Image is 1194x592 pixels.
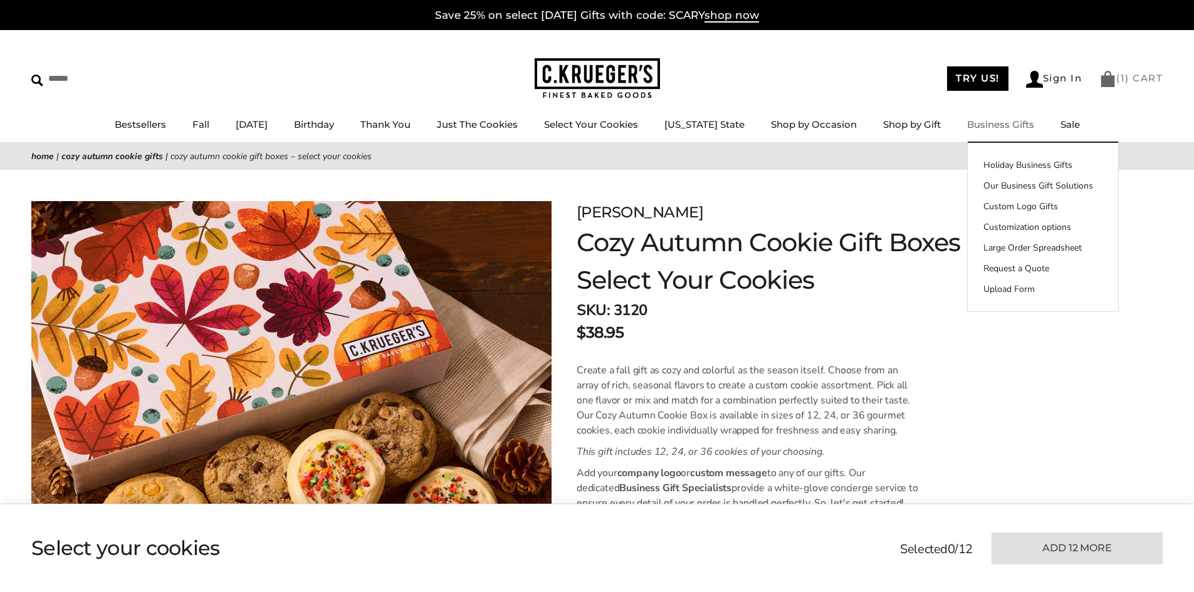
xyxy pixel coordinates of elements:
span: Cozy Autumn Cookie Gift Boxes – Select Your Cookies [170,150,372,162]
p: Selected / [900,540,973,559]
p: $38.95 [577,321,624,344]
a: Upload Form [968,283,1118,296]
a: Business Gifts [967,118,1034,130]
strong: Business Gift Specialists [619,481,731,495]
a: Save 25% on select [DATE] Gifts with code: SCARYshop now [435,9,759,23]
a: Fall [192,118,209,130]
a: Shop by Gift [883,118,941,130]
h1: Cozy Autumn Cookie Gift Boxes – Select Your Cookies [577,224,980,299]
span: 1 [1121,72,1126,84]
a: Cozy Autumn Cookie Gifts [61,150,163,162]
input: Search [31,69,181,88]
em: This gift includes 12, 24, or 36 cookies of your choosing. [577,445,825,459]
a: [DATE] [236,118,268,130]
a: Sign In [1026,71,1082,88]
a: Our Business Gift Solutions [968,179,1118,192]
a: Birthday [294,118,334,130]
strong: company logo [617,466,681,480]
span: shop now [704,9,759,23]
span: | [56,150,59,162]
iframe: Sign Up via Text for Offers [10,544,130,582]
a: Large Order Spreadsheet [968,241,1118,254]
strong: custom message [690,466,767,480]
strong: SKU: [577,300,610,320]
img: Account [1026,71,1043,88]
span: | [165,150,168,162]
a: TRY US! [947,66,1008,91]
a: Thank You [360,118,411,130]
span: 3120 [614,300,647,320]
span: 12 [958,541,973,558]
a: Shop by Occasion [771,118,857,130]
a: Just The Cookies [437,118,518,130]
a: Select Your Cookies [544,118,638,130]
p: [PERSON_NAME] [577,201,980,224]
a: [US_STATE] State [664,118,745,130]
a: Bestsellers [115,118,166,130]
a: Request a Quote [968,262,1118,275]
a: Custom Logo Gifts [968,200,1118,213]
a: Home [31,150,54,162]
p: Add your or to any of our gifts. Our dedicated provide a white-glove concierge service to ensure ... [577,465,919,541]
img: C.KRUEGER'S [535,58,660,99]
img: Search [31,75,43,86]
nav: breadcrumbs [31,149,1163,164]
a: Holiday Business Gifts [968,158,1118,172]
a: (1) CART [1099,72,1163,84]
a: Sale [1060,118,1080,130]
p: Create a fall gift as cozy and colorful as the season itself. Choose from an array of rich, seaso... [577,363,919,438]
button: Add 12 more [992,532,1163,564]
img: Bag [1099,71,1116,87]
span: 0 [948,541,955,558]
a: Customization options [968,221,1118,234]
